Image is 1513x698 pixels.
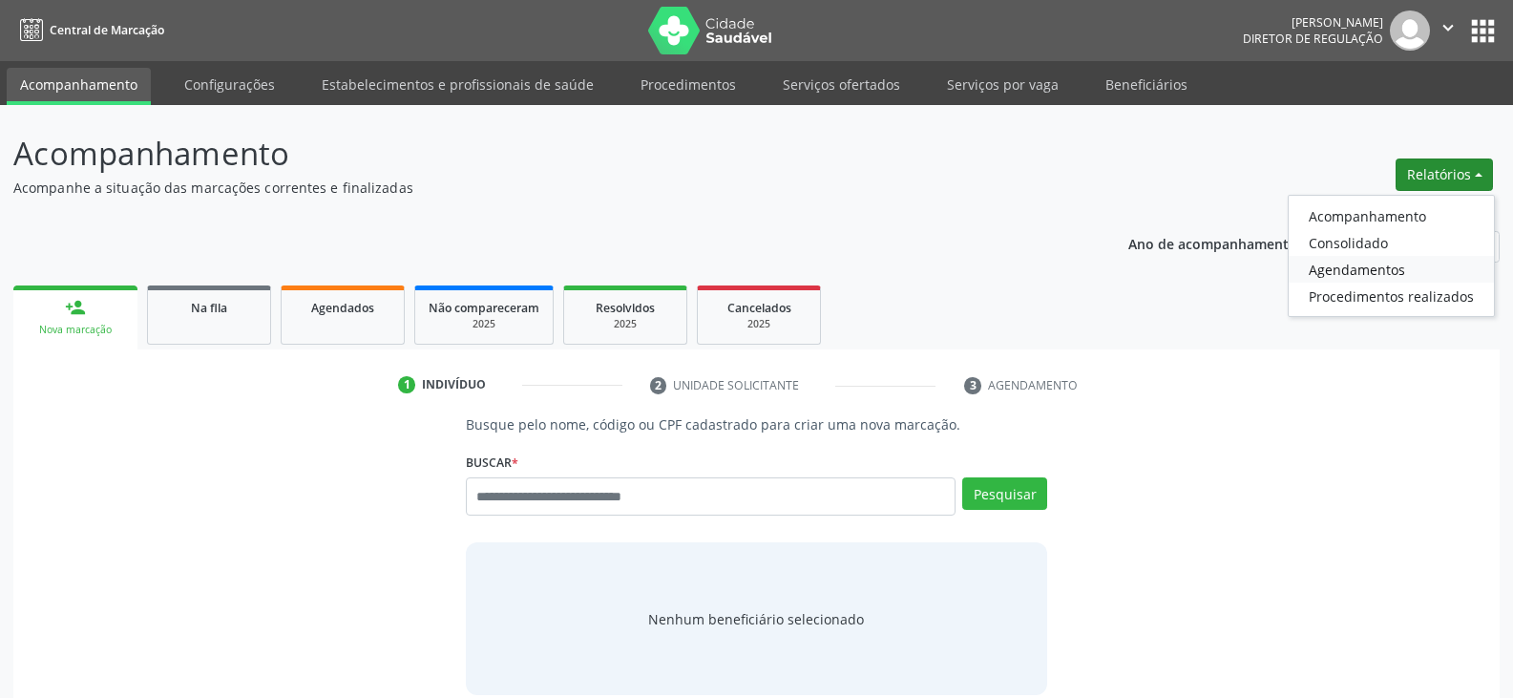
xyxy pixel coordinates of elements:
[398,376,415,393] div: 1
[65,297,86,318] div: person_add
[466,414,1047,434] p: Busque pelo nome, código ou CPF cadastrado para criar uma nova marcação.
[1128,231,1297,255] p: Ano de acompanhamento
[27,323,124,337] div: Nova marcação
[13,130,1054,178] p: Acompanhamento
[466,448,518,477] label: Buscar
[648,609,864,629] span: Nenhum beneficiário selecionado
[711,317,807,331] div: 2025
[1243,14,1383,31] div: [PERSON_NAME]
[429,317,539,331] div: 2025
[1289,229,1494,256] a: Consolidado
[1288,195,1495,317] ul: Relatórios
[50,22,164,38] span: Central de Marcação
[171,68,288,101] a: Configurações
[727,300,791,316] span: Cancelados
[13,14,164,46] a: Central de Marcação
[1289,283,1494,309] a: Procedimentos realizados
[1430,11,1466,51] button: 
[627,68,749,101] a: Procedimentos
[1289,256,1494,283] a: Agendamentos
[1390,11,1430,51] img: img
[422,376,486,393] div: Indivíduo
[1243,31,1383,47] span: Diretor de regulação
[308,68,607,101] a: Estabelecimentos e profissionais de saúde
[578,317,673,331] div: 2025
[934,68,1072,101] a: Serviços por vaga
[1438,17,1459,38] i: 
[429,300,539,316] span: Não compareceram
[1289,202,1494,229] a: Acompanhamento
[1092,68,1201,101] a: Beneficiários
[1466,14,1500,48] button: apps
[962,477,1047,510] button: Pesquisar
[769,68,914,101] a: Serviços ofertados
[311,300,374,316] span: Agendados
[1396,159,1493,191] button: Relatórios
[7,68,151,105] a: Acompanhamento
[13,178,1054,198] p: Acompanhe a situação das marcações correntes e finalizadas
[191,300,227,316] span: Na fila
[596,300,655,316] span: Resolvidos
